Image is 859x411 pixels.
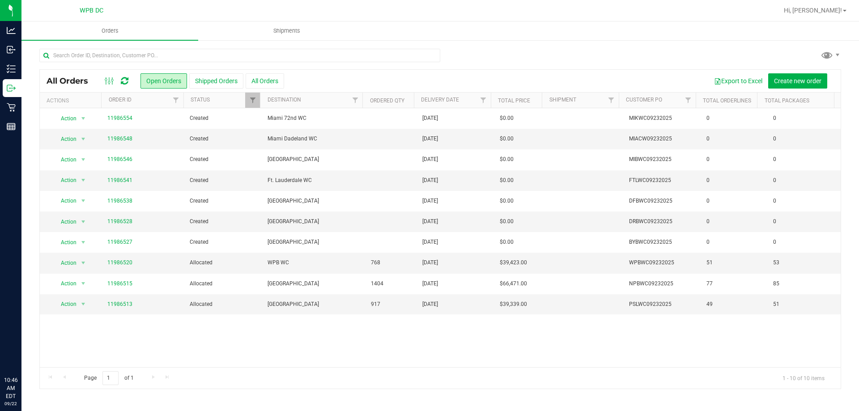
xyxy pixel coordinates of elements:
span: Action [53,257,77,269]
span: [DATE] [422,300,438,309]
span: BYBWC09232025 [629,238,696,246]
iframe: Resource center [9,339,36,366]
inline-svg: Retail [7,103,16,112]
inline-svg: Outbound [7,84,16,93]
span: select [77,112,89,125]
span: $0.00 [500,176,514,185]
a: Destination [268,97,301,103]
div: Actions [47,97,98,104]
inline-svg: Inventory [7,64,16,73]
span: [GEOGRAPHIC_DATA] [268,155,360,164]
span: Miami Dadeland WC [268,135,360,143]
span: Action [53,277,77,290]
span: 0 [769,236,781,249]
span: 917 [371,300,380,309]
span: MIBWC09232025 [629,155,696,164]
a: Order ID [109,97,132,103]
input: Search Order ID, Destination, Customer PO... [39,49,440,62]
a: Status [191,97,210,103]
span: select [77,195,89,207]
span: [GEOGRAPHIC_DATA] [268,280,360,288]
span: 0 [769,153,781,166]
span: Created [190,155,256,164]
span: $39,423.00 [500,258,527,267]
a: Total Packages [765,97,809,104]
span: 0 [769,112,781,125]
inline-svg: Inbound [7,45,16,54]
span: select [77,277,89,290]
span: [GEOGRAPHIC_DATA] [268,300,360,309]
a: Filter [245,93,260,108]
a: Shipment [549,97,576,103]
span: DFBWC09232025 [629,197,696,205]
a: Filter [681,93,696,108]
a: Total Price [498,97,530,104]
button: Shipped Orders [189,73,243,89]
span: 0 [706,197,710,205]
a: Total Orderlines [703,97,751,104]
span: 0 [706,114,710,123]
span: Action [53,112,77,125]
span: Orders [89,27,131,35]
a: 11986513 [107,300,132,309]
span: Created [190,176,256,185]
button: All Orders [246,73,284,89]
span: Allocated [190,300,256,309]
span: 0 [706,135,710,143]
span: Allocated [190,258,256,267]
p: 10:46 AM EDT [4,376,17,400]
span: $0.00 [500,135,514,143]
span: select [77,216,89,228]
a: Filter [348,93,362,108]
span: [DATE] [422,238,438,246]
span: 49 [706,300,713,309]
span: Action [53,195,77,207]
input: 1 [102,371,119,385]
span: 0 [706,155,710,164]
span: 0 [769,174,781,187]
span: 85 [769,277,784,290]
span: MIACW09232025 [629,135,696,143]
inline-svg: Reports [7,122,16,131]
a: Ordered qty [370,97,404,104]
span: WPB WC [268,258,360,267]
span: 0 [706,238,710,246]
span: Create new order [774,77,821,85]
a: 11986554 [107,114,132,123]
inline-svg: Analytics [7,26,16,35]
span: 768 [371,258,380,267]
span: 0 [706,176,710,185]
span: $0.00 [500,238,514,246]
span: [GEOGRAPHIC_DATA] [268,197,360,205]
span: Action [53,216,77,228]
iframe: Resource center unread badge [26,338,37,349]
span: WPB DC [80,7,103,14]
a: 11986541 [107,176,132,185]
span: Ft. Lauderdale WC [268,176,360,185]
a: Delivery Date [421,97,459,103]
button: Export to Excel [708,73,768,89]
a: Customer PO [626,97,662,103]
span: Page of 1 [77,371,141,385]
a: Orders [21,21,198,40]
span: 51 [706,258,713,267]
span: $0.00 [500,155,514,164]
span: Created [190,135,256,143]
a: 11986548 [107,135,132,143]
a: 11986528 [107,217,132,226]
span: Created [190,197,256,205]
span: 1 - 10 of 10 items [775,371,832,385]
span: [DATE] [422,114,438,123]
span: [GEOGRAPHIC_DATA] [268,217,360,226]
span: Created [190,238,256,246]
span: Created [190,114,256,123]
span: $0.00 [500,114,514,123]
span: $0.00 [500,217,514,226]
a: 11986515 [107,280,132,288]
span: 0 [769,215,781,228]
span: Action [53,153,77,166]
span: 0 [769,132,781,145]
span: NPBWC09232025 [629,280,696,288]
span: [DATE] [422,258,438,267]
a: Filter [476,93,491,108]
